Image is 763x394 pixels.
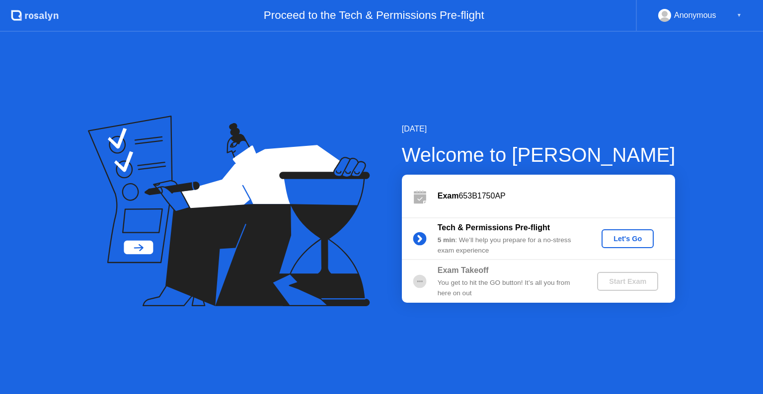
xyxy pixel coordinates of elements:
div: Welcome to [PERSON_NAME] [402,140,676,170]
button: Let's Go [602,229,654,248]
div: 653B1750AP [438,190,675,202]
div: ▼ [737,9,742,22]
b: Tech & Permissions Pre-flight [438,223,550,232]
div: : We’ll help you prepare for a no-stress exam experience [438,235,581,256]
b: Exam Takeoff [438,266,489,274]
div: Let's Go [606,235,650,243]
div: You get to hit the GO button! It’s all you from here on out [438,278,581,298]
div: Start Exam [601,277,654,285]
b: 5 min [438,236,456,244]
b: Exam [438,192,459,200]
button: Start Exam [597,272,658,291]
div: [DATE] [402,123,676,135]
div: Anonymous [674,9,716,22]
